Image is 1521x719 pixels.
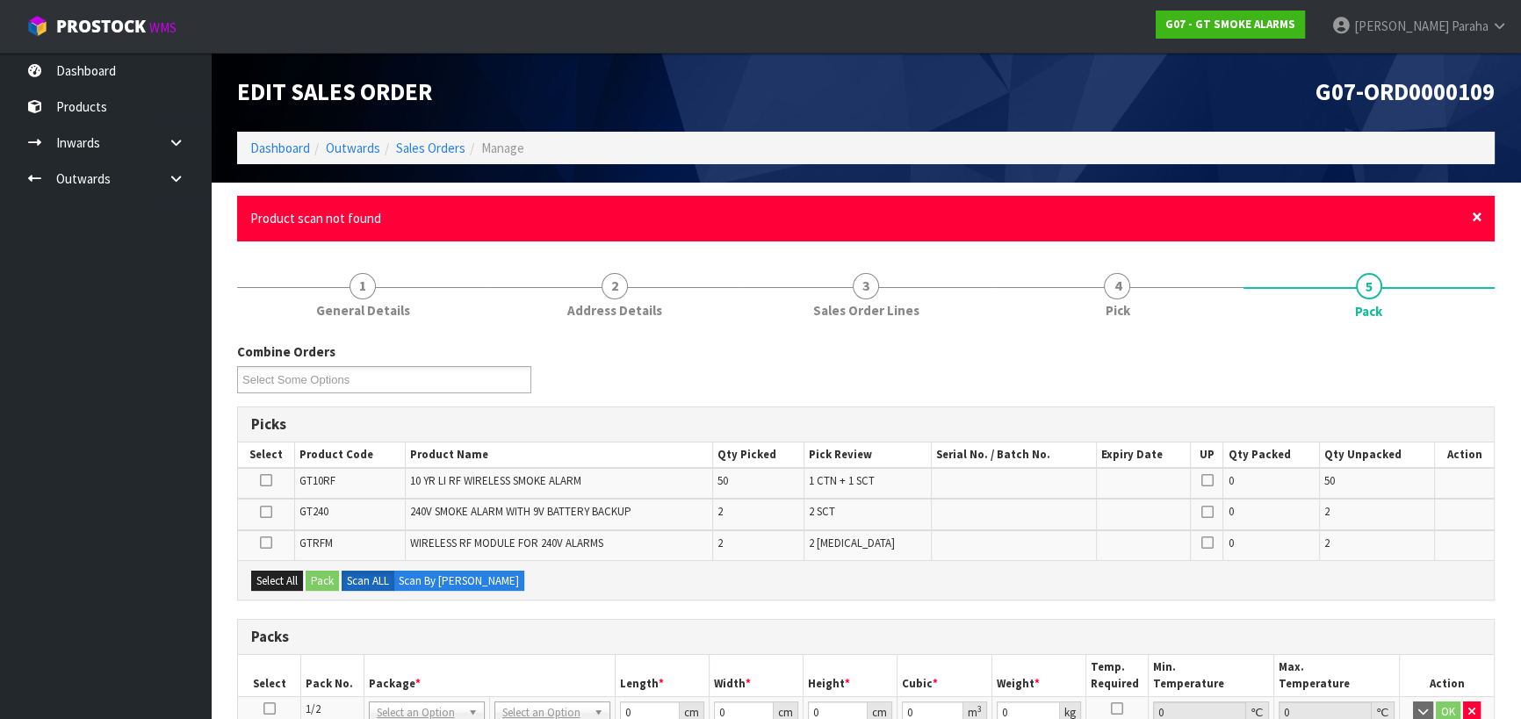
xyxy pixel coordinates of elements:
[897,655,991,696] th: Cubic
[1191,442,1223,468] th: UP
[238,655,301,696] th: Select
[237,76,432,106] span: Edit Sales Order
[717,504,723,519] span: 2
[1223,442,1319,468] th: Qty Packed
[350,273,376,299] span: 1
[306,701,321,716] span: 1/2
[1228,536,1233,550] span: 0
[804,655,897,696] th: Height
[1156,11,1305,39] a: G07 - GT SMOKE ALARMS
[342,571,394,592] label: Scan ALL
[1435,442,1494,468] th: Action
[26,15,48,37] img: cube-alt.png
[1324,504,1330,519] span: 2
[991,655,1085,696] th: Weight
[717,536,723,550] span: 2
[306,571,339,592] button: Pack
[1319,442,1435,468] th: Qty Unpacked
[299,504,328,519] span: GT240
[1400,655,1494,696] th: Action
[567,301,662,320] span: Address Details
[410,504,631,519] span: 240V SMOKE ALARM WITH 9V BATTERY BACKUP
[481,140,524,156] span: Manage
[809,473,875,488] span: 1 CTN + 1 SCT
[410,536,603,550] span: WIRELESS RF MODULE FOR 240V ALARMS
[1324,473,1335,488] span: 50
[1165,17,1295,32] strong: G07 - GT SMOKE ALARMS
[1316,76,1495,106] span: G07-ORD0000109
[709,655,803,696] th: Width
[1228,504,1233,519] span: 0
[1324,536,1330,550] span: 2
[1354,18,1449,34] span: [PERSON_NAME]
[813,301,919,320] span: Sales Order Lines
[804,442,931,468] th: Pick Review
[251,571,303,592] button: Select All
[1085,655,1149,696] th: Temp. Required
[299,536,333,550] span: GTRFM
[237,342,335,361] label: Combine Orders
[396,140,465,156] a: Sales Orders
[1105,301,1129,320] span: Pick
[251,416,1481,433] h3: Picks
[326,140,380,156] a: Outwards
[1228,473,1233,488] span: 0
[295,442,406,468] th: Product Code
[1452,18,1489,34] span: Paraha
[393,571,524,592] label: Scan By [PERSON_NAME]
[602,273,628,299] span: 2
[1149,655,1274,696] th: Min. Temperature
[250,210,381,226] span: Product scan not found
[301,655,364,696] th: Pack No.
[615,655,709,696] th: Length
[251,629,1481,645] h3: Packs
[1096,442,1191,468] th: Expiry Date
[853,273,879,299] span: 3
[809,504,835,519] span: 2 SCT
[406,442,713,468] th: Product Name
[1274,655,1400,696] th: Max. Temperature
[149,19,177,36] small: WMS
[299,473,335,488] span: GT10RF
[56,15,146,38] span: ProStock
[713,442,804,468] th: Qty Picked
[250,140,310,156] a: Dashboard
[1355,302,1382,320] span: Pack
[1356,273,1382,299] span: 5
[977,703,982,715] sup: 3
[410,473,581,488] span: 10 YR LI RF WIRELESS SMOKE ALARM
[238,442,295,468] th: Select
[809,536,895,550] span: 2 [MEDICAL_DATA]
[364,655,615,696] th: Package
[316,301,410,320] span: General Details
[931,442,1096,468] th: Serial No. / Batch No.
[717,473,728,488] span: 50
[1104,273,1130,299] span: 4
[1472,205,1482,229] span: ×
